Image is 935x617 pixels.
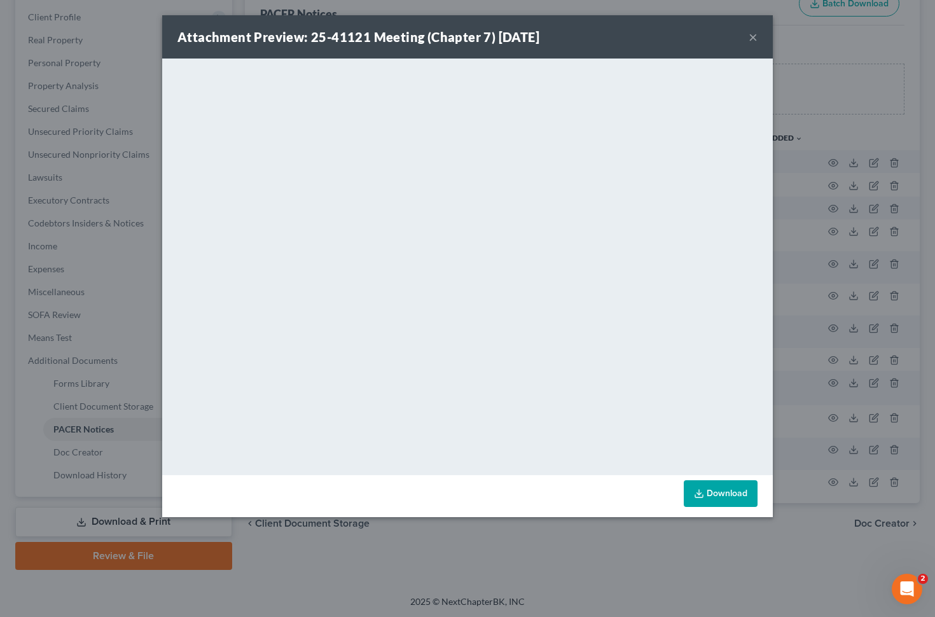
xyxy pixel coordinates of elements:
[162,59,773,472] iframe: <object ng-attr-data='[URL][DOMAIN_NAME]' type='application/pdf' width='100%' height='650px'></ob...
[892,574,922,604] iframe: Intercom live chat
[684,480,758,507] a: Download
[918,574,928,584] span: 2
[177,29,539,45] strong: Attachment Preview: 25-41121 Meeting (Chapter 7) [DATE]
[749,29,758,45] button: ×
